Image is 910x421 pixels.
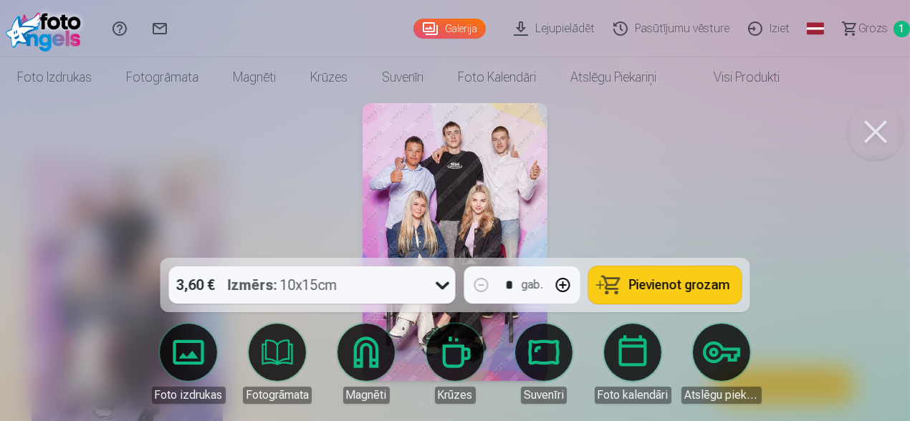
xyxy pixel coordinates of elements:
[365,57,441,97] a: Suvenīri
[326,324,406,404] a: Magnēti
[228,275,277,295] strong: Izmērs :
[504,324,584,404] a: Suvenīri
[522,276,543,294] div: gab.
[593,324,673,404] a: Foto kalendāri
[858,20,888,37] span: Grozs
[152,387,226,404] div: Foto izdrukas
[681,324,762,404] a: Atslēgu piekariņi
[674,57,797,97] a: Visi produkti
[553,57,674,97] a: Atslēgu piekariņi
[435,387,476,404] div: Krūzes
[228,266,337,304] div: 10x15cm
[148,324,229,404] a: Foto izdrukas
[595,387,671,404] div: Foto kalendāri
[6,6,88,52] img: /fa1
[109,57,216,97] a: Fotogrāmata
[589,266,742,304] button: Pievienot grozam
[237,324,317,404] a: Fotogrāmata
[441,57,553,97] a: Foto kalendāri
[243,387,312,404] div: Fotogrāmata
[413,19,486,39] a: Galerija
[681,387,762,404] div: Atslēgu piekariņi
[415,324,495,404] a: Krūzes
[894,21,910,37] span: 1
[521,387,567,404] div: Suvenīri
[629,279,730,291] span: Pievienot grozam
[343,387,390,404] div: Magnēti
[169,266,222,304] div: 3,60 €
[216,57,293,97] a: Magnēti
[293,57,365,97] a: Krūzes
